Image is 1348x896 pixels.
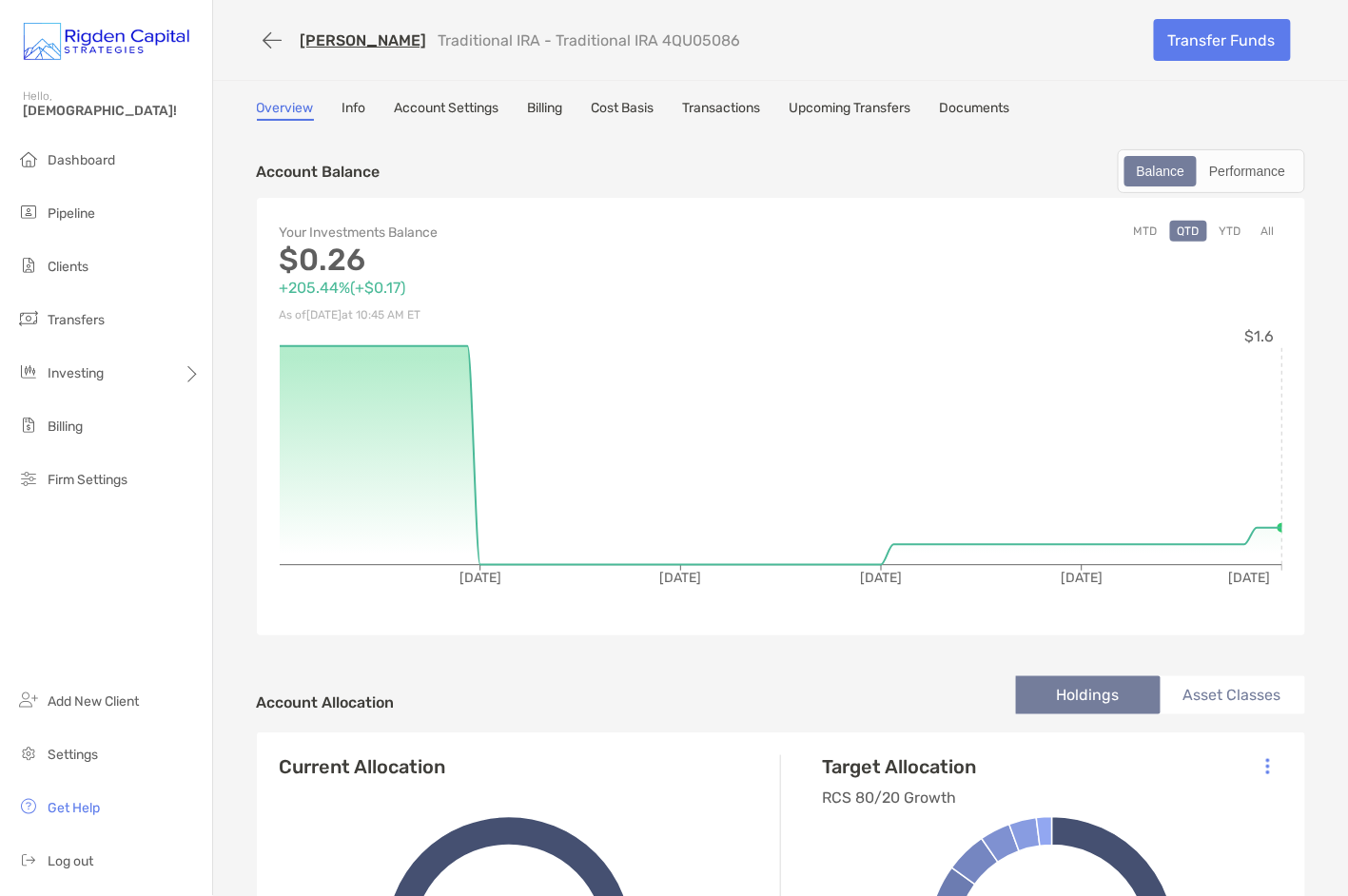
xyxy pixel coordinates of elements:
[439,31,741,49] p: Traditional IRA - Traditional IRA 4QU05086
[592,100,654,121] a: Cost Basis
[257,693,395,711] h4: Account Allocation
[280,755,446,778] h4: Current Allocation
[48,365,104,381] span: Investing
[48,205,95,222] span: Pipeline
[940,100,1010,121] a: Documents
[280,248,781,272] p: $0.26
[1016,676,1161,714] li: Holdings
[528,100,563,121] a: Billing
[790,100,911,121] a: Upcoming Transfers
[1126,221,1165,242] button: MTD
[17,254,40,277] img: clients icon
[1161,676,1305,714] li: Asset Classes
[17,307,40,330] img: transfers icon
[1245,328,1275,346] tspan: $1.6
[17,689,40,711] img: add_new_client icon
[659,570,701,586] tspan: [DATE]
[1199,158,1296,185] div: Performance
[1126,158,1196,185] div: Balance
[48,747,98,763] span: Settings
[17,414,40,437] img: billing icon
[23,8,189,76] img: Zoe Logo
[1170,221,1207,242] button: QTD
[48,152,115,168] span: Dashboard
[823,755,977,778] h4: Target Allocation
[1154,19,1291,61] a: Transfer Funds
[1118,149,1305,193] div: segmented control
[23,103,201,119] span: [DEMOGRAPHIC_DATA]!
[48,312,105,328] span: Transfers
[48,472,127,488] span: Firm Settings
[1228,570,1270,586] tspan: [DATE]
[17,201,40,224] img: pipeline icon
[17,360,40,383] img: investing icon
[280,303,781,327] p: As of [DATE] at 10:45 AM ET
[459,570,500,586] tspan: [DATE]
[17,467,40,490] img: firm-settings icon
[17,795,40,818] img: get-help icon
[257,160,381,184] p: Account Balance
[48,693,139,710] span: Add New Client
[823,786,977,809] p: RCS 80/20 Growth
[17,742,40,765] img: settings icon
[683,100,761,121] a: Transactions
[17,147,40,170] img: dashboard icon
[48,800,100,816] span: Get Help
[48,419,83,435] span: Billing
[48,259,88,275] span: Clients
[395,100,499,121] a: Account Settings
[301,31,427,49] a: [PERSON_NAME]
[257,100,314,121] a: Overview
[1254,221,1282,242] button: All
[1266,758,1270,775] img: Icon List Menu
[342,100,366,121] a: Info
[1212,221,1249,242] button: YTD
[1061,570,1103,586] tspan: [DATE]
[860,570,902,586] tspan: [DATE]
[17,848,40,871] img: logout icon
[280,221,781,244] p: Your Investments Balance
[280,276,781,300] p: +205.44% ( +$0.17 )
[48,853,93,869] span: Log out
